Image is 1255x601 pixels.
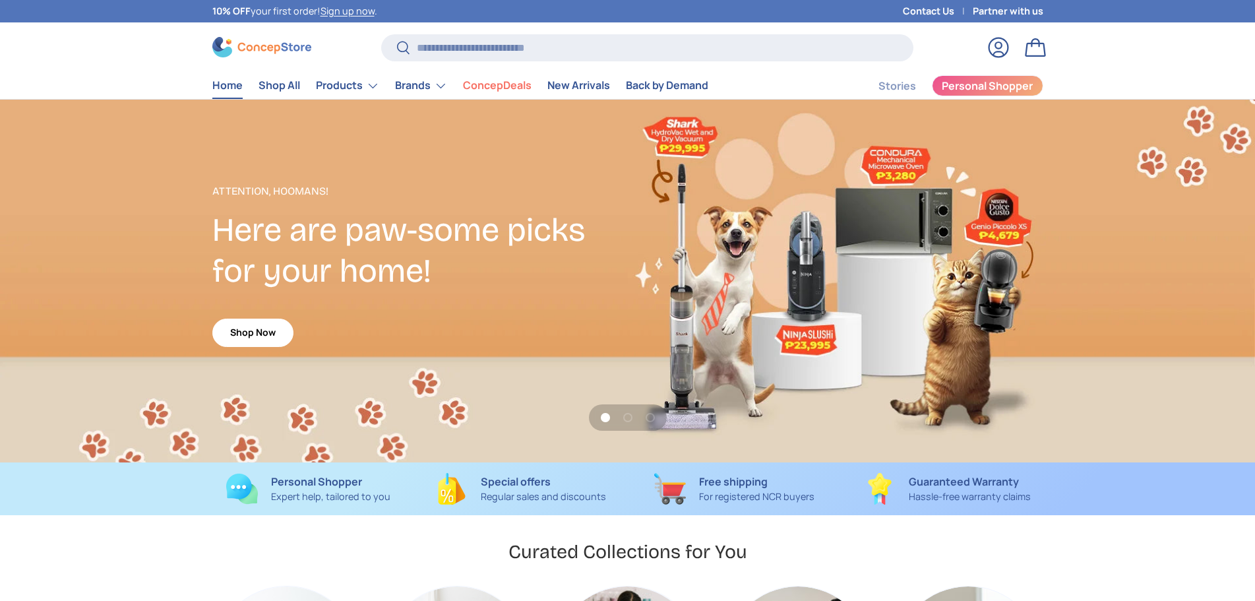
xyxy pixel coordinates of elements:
h2: Here are paw-some picks for your home! [212,210,628,292]
a: Personal Shopper Expert help, tailored to you [212,473,404,505]
a: Personal Shopper [932,75,1043,96]
a: Stories [878,73,916,99]
p: Expert help, tailored to you [271,490,390,504]
p: Regular sales and discounts [481,490,606,504]
a: Sign up now [321,5,375,17]
strong: Personal Shopper [271,474,362,489]
a: Special offers Regular sales and discounts [425,473,617,505]
a: Home [212,73,243,98]
a: Free shipping For registered NCR buyers [638,473,830,505]
p: Hassle-free warranty claims [909,490,1031,504]
span: Personal Shopper [942,80,1033,91]
a: Brands [395,73,447,99]
a: Shop All [259,73,300,98]
img: ConcepStore [212,37,311,57]
summary: Brands [387,73,455,99]
a: Guaranteed Warranty Hassle-free warranty claims [851,473,1043,505]
p: your first order! . [212,4,377,18]
p: Attention, Hoomans! [212,183,628,199]
p: For registered NCR buyers [699,490,814,504]
a: ConcepDeals [463,73,532,98]
nav: Secondary [847,73,1043,99]
a: Back by Demand [626,73,708,98]
a: Shop Now [212,319,293,347]
nav: Primary [212,73,708,99]
a: Partner with us [973,4,1043,18]
a: Contact Us [903,4,973,18]
a: New Arrivals [547,73,610,98]
a: Products [316,73,379,99]
summary: Products [308,73,387,99]
strong: Guaranteed Warranty [909,474,1019,489]
strong: Free shipping [699,474,768,489]
h2: Curated Collections for You [508,540,747,564]
strong: 10% OFF [212,5,251,17]
strong: Special offers [481,474,551,489]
